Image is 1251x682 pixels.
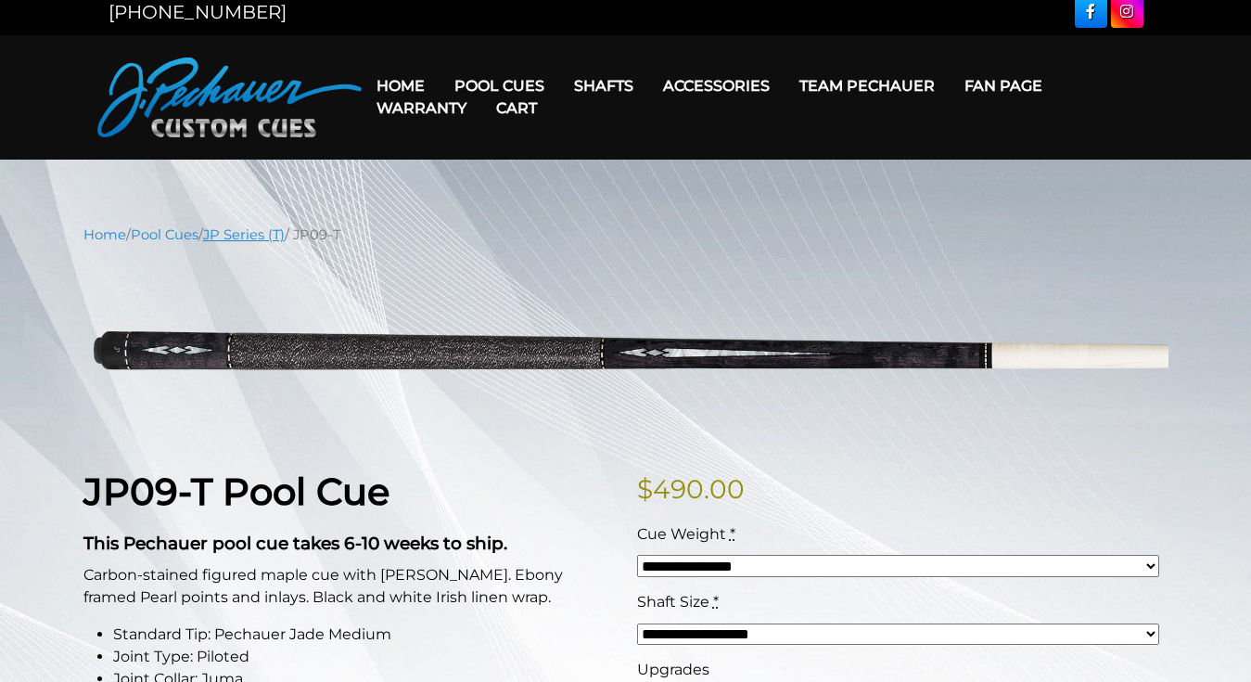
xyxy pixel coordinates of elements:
[83,469,389,514] strong: JP09-T Pool Cue
[83,564,615,609] p: Carbon-stained figured maple cue with [PERSON_NAME]. Ebony framed Pearl points and inlays. Black ...
[440,62,559,109] a: Pool Cues
[131,226,198,243] a: Pool Cues
[481,84,552,132] a: Cart
[362,84,481,132] a: Warranty
[83,259,1168,440] img: jp09-T.png
[113,646,615,668] li: Joint Type: Piloted
[637,661,709,678] span: Upgrades
[713,593,719,611] abbr: required
[950,62,1057,109] a: Fan Page
[113,624,615,646] li: Standard Tip: Pechauer Jade Medium
[637,525,726,543] span: Cue Weight
[637,593,709,611] span: Shaft Size
[648,62,785,109] a: Accessories
[97,58,362,137] img: Pechauer Custom Cues
[83,533,507,554] strong: This Pechauer pool cue takes 6-10 weeks to ship.
[362,62,440,109] a: Home
[559,62,648,109] a: Shafts
[203,226,285,243] a: JP Series (T)
[637,473,745,505] bdi: 490.00
[83,225,1168,245] nav: Breadcrumb
[637,473,653,505] span: $
[109,1,287,23] a: [PHONE_NUMBER]
[730,525,735,543] abbr: required
[785,62,950,109] a: Team Pechauer
[83,226,126,243] a: Home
